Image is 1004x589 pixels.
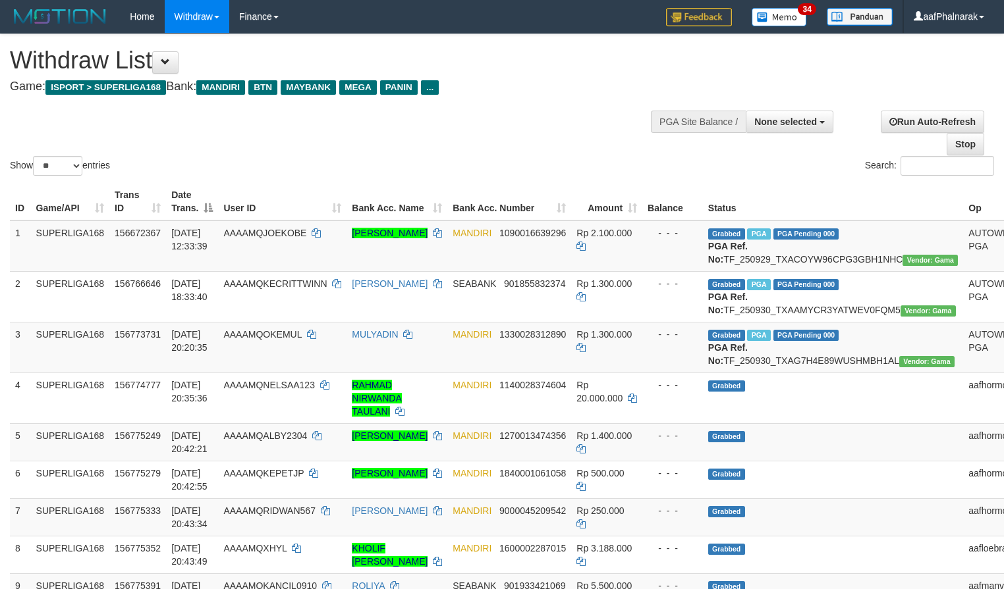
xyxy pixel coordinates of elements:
[648,504,698,517] div: - - -
[223,468,304,478] span: AAAAMQKEPETJP
[499,329,566,340] span: Copy 1330028312890 to clipboard
[31,536,110,573] td: SUPERLIGA168
[171,228,208,251] span: [DATE] 12:33:39
[223,430,307,441] span: AAAAMQALBY2304
[10,536,31,573] td: 8
[453,228,491,238] span: MANDIRI
[45,80,166,95] span: ISPORT > SUPERLIGA168
[453,505,491,516] span: MANDIRI
[754,116,817,127] span: None selected
[947,133,984,155] a: Stop
[115,329,161,340] span: 156773731
[651,111,746,133] div: PGA Site Balance /
[115,228,161,238] span: 156672367
[708,241,748,265] b: PGA Ref. No:
[708,342,748,366] b: PGA Ref. No:
[115,278,161,289] span: 156766646
[31,372,110,423] td: SUPERLIGA168
[703,220,963,272] td: TF_250929_TXACOYW96CPG3GBH1NHC
[865,156,994,176] label: Search:
[648,542,698,555] div: - - -
[499,468,566,478] span: Copy 1840001061058 to clipboard
[576,228,632,238] span: Rp 2.100.000
[281,80,336,95] span: MAYBANK
[453,329,491,340] span: MANDIRI
[703,183,963,220] th: Status
[171,543,208,567] span: [DATE] 20:43:49
[223,329,302,340] span: AAAAMQOKEMUL
[576,430,632,441] span: Rp 1.400.000
[453,380,491,390] span: MANDIRI
[708,330,745,341] span: Grabbed
[747,228,770,240] span: Marked by aafsengchandara
[747,279,770,290] span: Marked by aafheankoy
[708,292,748,315] b: PGA Ref. No:
[347,183,447,220] th: Bank Acc. Name: activate to sort column ascending
[115,430,161,441] span: 156775249
[10,461,31,498] td: 6
[752,8,807,26] img: Button%20Memo.svg
[196,80,245,95] span: MANDIRI
[899,356,955,367] span: Vendor URL: https://trx31.1velocity.biz
[109,183,166,220] th: Trans ID: activate to sort column ascending
[171,505,208,529] span: [DATE] 20:43:34
[576,380,623,403] span: Rp 20.000.000
[352,505,428,516] a: [PERSON_NAME]
[881,111,984,133] a: Run Auto-Refresh
[499,430,566,441] span: Copy 1270013474356 to clipboard
[576,468,624,478] span: Rp 500.000
[10,498,31,536] td: 7
[10,372,31,423] td: 4
[352,430,428,441] a: [PERSON_NAME]
[352,329,398,340] a: MULYADIN
[352,543,428,567] a: KHOLIF [PERSON_NAME]
[773,330,839,341] span: PGA Pending
[421,80,439,95] span: ...
[648,378,698,392] div: - - -
[248,80,277,95] span: BTN
[666,8,732,26] img: Feedback.jpg
[171,468,208,492] span: [DATE] 20:42:55
[10,47,656,74] h1: Withdraw List
[453,543,491,553] span: MANDIRI
[171,329,208,353] span: [DATE] 20:20:35
[166,183,218,220] th: Date Trans.: activate to sort column descending
[453,468,491,478] span: MANDIRI
[576,505,624,516] span: Rp 250.000
[10,322,31,372] td: 3
[223,278,327,289] span: AAAAMQKECRITTWINN
[223,543,287,553] span: AAAAMQXHYL
[10,156,110,176] label: Show entries
[115,543,161,553] span: 156775352
[576,278,632,289] span: Rp 1.300.000
[218,183,347,220] th: User ID: activate to sort column ascending
[708,380,745,392] span: Grabbed
[447,183,571,220] th: Bank Acc. Number: activate to sort column ascending
[352,228,428,238] a: [PERSON_NAME]
[223,380,315,390] span: AAAAMQNELSAA123
[773,228,839,240] span: PGA Pending
[171,430,208,454] span: [DATE] 20:42:21
[648,277,698,290] div: - - -
[380,80,418,95] span: PANIN
[352,380,401,417] a: RAHMAD NIRWANDA TAULANI
[708,544,745,555] span: Grabbed
[648,429,698,442] div: - - -
[31,423,110,461] td: SUPERLIGA168
[642,183,703,220] th: Balance
[115,468,161,478] span: 156775279
[10,271,31,322] td: 2
[31,498,110,536] td: SUPERLIGA168
[903,255,958,266] span: Vendor URL: https://trx31.1velocity.biz
[499,543,566,553] span: Copy 1600002287015 to clipboard
[10,423,31,461] td: 5
[352,278,428,289] a: [PERSON_NAME]
[576,543,632,553] span: Rp 3.188.000
[499,380,566,390] span: Copy 1140028374604 to clipboard
[746,111,833,133] button: None selected
[499,228,566,238] span: Copy 1090016639296 to clipboard
[339,80,377,95] span: MEGA
[648,467,698,480] div: - - -
[773,279,839,290] span: PGA Pending
[571,183,642,220] th: Amount: activate to sort column ascending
